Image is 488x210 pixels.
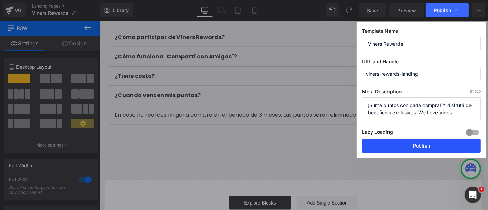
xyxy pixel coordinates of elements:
[15,51,56,59] b: ¿Tiene costo?
[15,71,102,79] b: ¿Cuando vencen mis puntos?
[362,97,481,120] textarea: ¡Sumá puntos con cada compra! Y disfrutá de beneficios exclusivos. We Love Vinos.
[470,89,481,93] span: /320
[479,187,484,192] span: 1
[130,175,192,189] a: Explore Blocks
[362,28,481,37] label: Template Name
[15,13,126,21] b: ¿Cómo participar de Viners Rewards?
[15,32,138,40] b: ¿Cómo funciona "Compartí con Amigos"?
[465,187,481,203] iframe: Intercom live chat
[434,7,451,13] span: Publish
[362,128,393,139] label: Lazy Loading
[470,89,473,93] span: 81
[362,89,481,97] label: Meta Description
[362,139,481,153] button: Publish
[197,175,259,189] a: Add Single Section
[362,59,481,68] label: URL and Handle
[15,90,373,99] p: En caso no realices ninguna compra en el periodo de 3 meses, tus puntos serán eliminados de tu cu...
